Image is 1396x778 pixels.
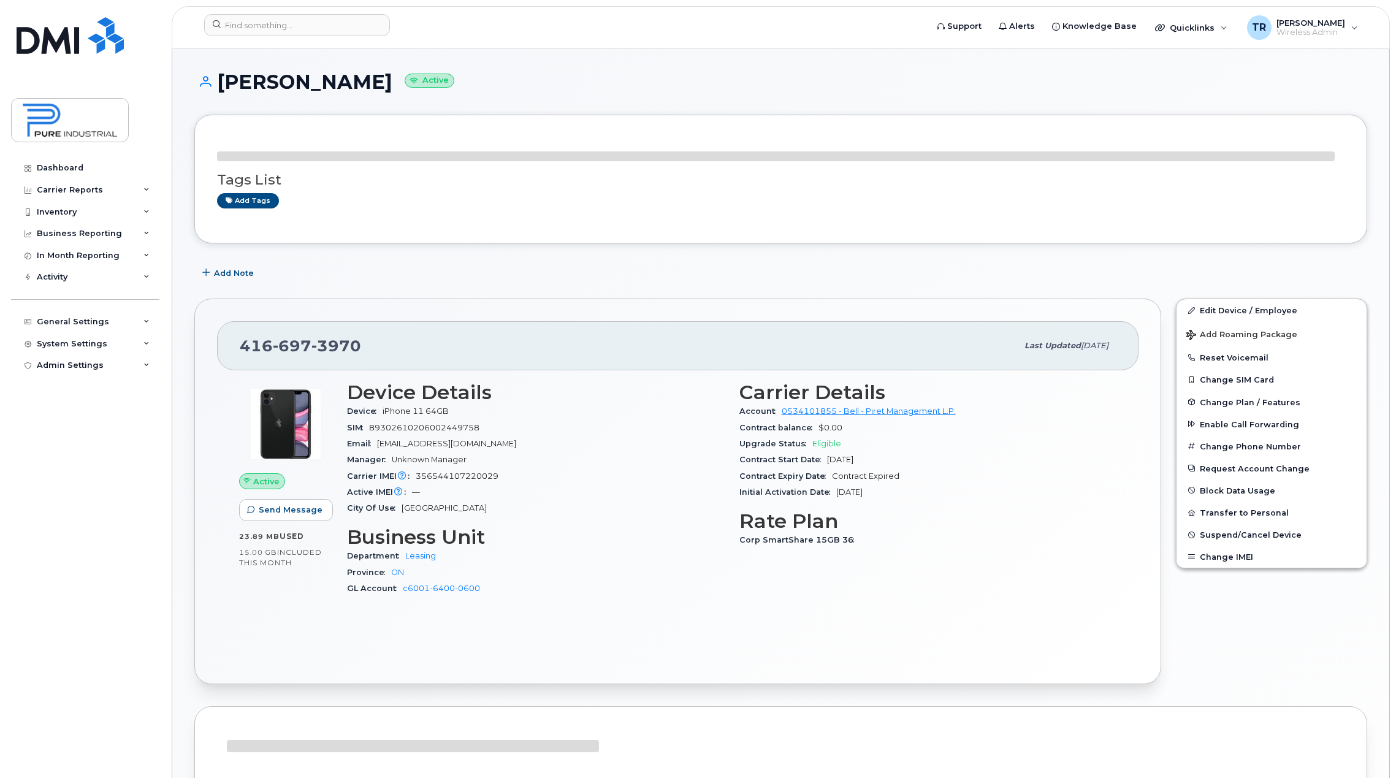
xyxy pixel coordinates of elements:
[347,455,392,464] span: Manager
[259,504,322,516] span: Send Message
[239,548,277,557] span: 15.00 GB
[249,387,322,461] img: iPhone_11.jpg
[347,487,412,497] span: Active IMEI
[280,532,304,541] span: used
[347,471,416,481] span: Carrier IMEI
[347,381,725,403] h3: Device Details
[369,423,479,432] span: 89302610206002449758
[214,267,254,279] span: Add Note
[1081,341,1108,350] span: [DATE]
[194,262,264,284] button: Add Note
[194,71,1367,93] h1: [PERSON_NAME]
[739,510,1117,532] h3: Rate Plan
[739,381,1117,403] h3: Carrier Details
[739,535,860,544] span: Corp SmartShare 15GB 36
[1200,397,1300,406] span: Change Plan / Features
[812,439,841,448] span: Eligible
[1177,346,1367,368] button: Reset Voicemail
[240,337,361,355] span: 416
[347,423,369,432] span: SIM
[1200,530,1302,540] span: Suspend/Cancel Device
[832,471,899,481] span: Contract Expired
[1177,502,1367,524] button: Transfer to Personal
[739,406,782,416] span: Account
[782,406,956,416] a: 0534101855 - Bell - Piret Management L.P.
[1177,479,1367,502] button: Block Data Usage
[1177,524,1367,546] button: Suspend/Cancel Device
[347,568,391,577] span: Province
[217,172,1345,188] h3: Tags List
[836,487,863,497] span: [DATE]
[1177,321,1367,346] button: Add Roaming Package
[827,455,853,464] span: [DATE]
[347,526,725,548] h3: Business Unit
[239,532,280,541] span: 23.89 MB
[273,337,311,355] span: 697
[1177,435,1367,457] button: Change Phone Number
[391,568,404,577] a: ON
[739,471,832,481] span: Contract Expiry Date
[1186,330,1297,341] span: Add Roaming Package
[239,499,333,521] button: Send Message
[377,439,516,448] span: [EMAIL_ADDRESS][DOMAIN_NAME]
[347,503,402,513] span: City Of Use
[405,551,436,560] a: Leasing
[818,423,842,432] span: $0.00
[739,439,812,448] span: Upgrade Status
[1177,413,1367,435] button: Enable Call Forwarding
[239,547,322,568] span: included this month
[347,439,377,448] span: Email
[1177,391,1367,413] button: Change Plan / Features
[347,551,405,560] span: Department
[402,503,487,513] span: [GEOGRAPHIC_DATA]
[1177,546,1367,568] button: Change IMEI
[347,406,383,416] span: Device
[405,74,454,88] small: Active
[416,471,498,481] span: 356544107220029
[311,337,361,355] span: 3970
[253,476,280,487] span: Active
[217,193,279,208] a: Add tags
[412,487,420,497] span: —
[739,487,836,497] span: Initial Activation Date
[347,584,403,593] span: GL Account
[1177,299,1367,321] a: Edit Device / Employee
[383,406,449,416] span: iPhone 11 64GB
[1024,341,1081,350] span: Last updated
[1177,368,1367,391] button: Change SIM Card
[392,455,467,464] span: Unknown Manager
[1177,457,1367,479] button: Request Account Change
[403,584,480,593] a: c6001-6400-0600
[739,423,818,432] span: Contract balance
[1200,419,1299,429] span: Enable Call Forwarding
[739,455,827,464] span: Contract Start Date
